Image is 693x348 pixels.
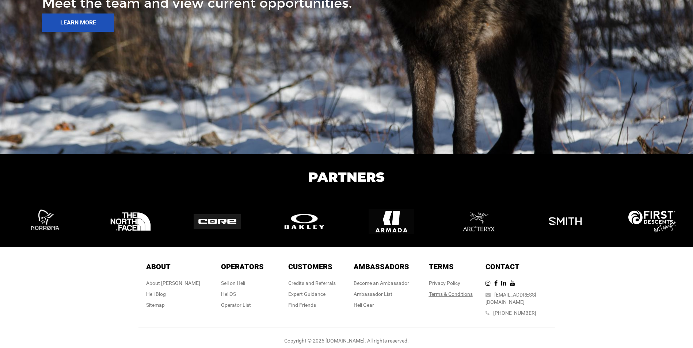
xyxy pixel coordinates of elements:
div: Copyright © 2025 [DOMAIN_NAME]. All rights reserved. [138,337,555,344]
a: Terms & Conditions [429,291,473,297]
a: Heli Blog [146,291,166,297]
a: LEARN MORE [42,13,688,32]
img: logo [542,199,588,244]
img: logo [369,199,414,244]
a: Become an Ambassador [354,280,409,286]
a: Heli Gear [354,302,374,308]
div: Find Friends [288,301,336,309]
a: [EMAIL_ADDRESS][DOMAIN_NAME] [486,292,536,305]
a: Credits and Referrals [288,280,336,286]
img: logo [194,214,241,229]
div: Ambassador List [354,290,409,298]
button: LEARN MORE [42,13,114,32]
img: logo [456,199,501,244]
span: Customers [288,262,332,271]
div: Operator List [221,301,264,309]
span: Contact [486,262,519,271]
img: logo [628,210,676,232]
span: Operators [221,262,264,271]
img: logo [108,199,153,244]
div: About [PERSON_NAME] [146,279,200,287]
a: Privacy Policy [429,280,460,286]
a: HeliOS [221,291,236,297]
div: Sitemap [146,301,200,309]
div: Sell on Heli [221,279,264,287]
img: logo [21,199,66,244]
span: About [146,262,171,271]
a: [PHONE_NUMBER] [493,310,536,316]
span: Terms [429,262,454,271]
a: Expert Guidance [288,291,325,297]
img: logo [281,212,328,231]
span: Ambassadors [354,262,409,271]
